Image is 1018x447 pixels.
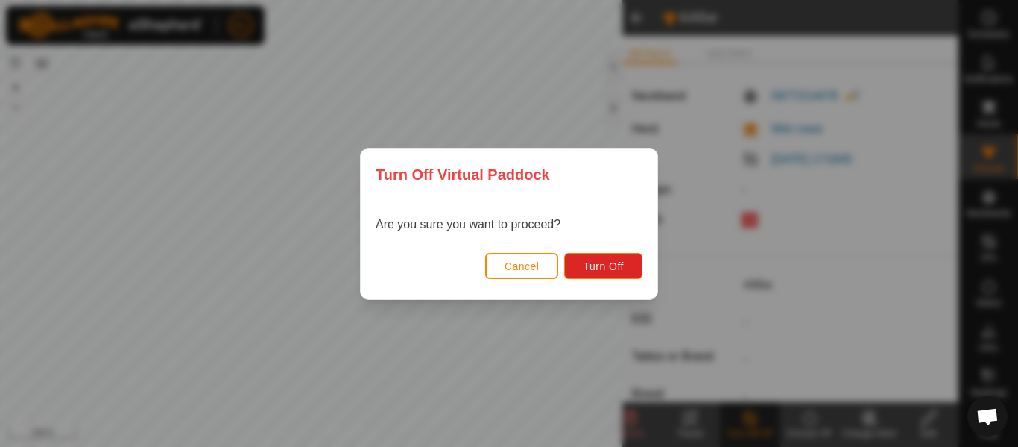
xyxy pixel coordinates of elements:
p: Are you sure you want to proceed? [376,216,560,234]
button: Cancel [485,253,559,279]
span: Cancel [505,260,540,272]
span: Turn Off Virtual Paddock [376,163,550,186]
button: Turn Off [564,253,642,279]
div: Open chat [967,396,1008,437]
span: Turn Off [583,260,624,272]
